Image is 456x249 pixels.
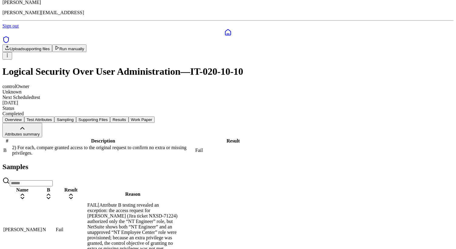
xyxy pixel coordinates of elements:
a: Sign out [2,23,19,28]
button: Sampling [54,116,76,123]
button: More Options [2,52,12,60]
div: [PERSON_NAME] [3,227,41,232]
td: B [3,145,11,156]
span: N [42,227,46,232]
div: Reason [87,192,178,197]
p: [PERSON_NAME][EMAIL_ADDRESS] [2,10,454,15]
button: Overview [2,116,24,123]
button: Uploadsupporting files [2,44,52,52]
h1: Logical Security Over User Administration — IT-020-10-10 [2,66,454,77]
a: SOC 1 Reports [2,39,10,44]
div: # [3,138,11,144]
div: Description [12,138,194,144]
div: 2) For each, compare granted access to the original request to confirm no extra or missing privil... [12,145,194,156]
button: Test Attributes [24,116,55,123]
button: Supporting Files [76,116,110,123]
div: Completed [2,111,454,116]
div: control Owner [2,84,454,89]
button: Work Paper [129,116,155,123]
h2: Samples [2,163,454,171]
div: Next Scheduled test [2,95,454,100]
div: Name [3,187,41,193]
div: [DATE] [2,100,454,106]
div: B [42,187,55,193]
span: Attributes summary [5,132,40,136]
button: Run manually [52,44,87,52]
a: Dashboard [2,29,454,36]
div: Fail [56,227,86,232]
nav: Tabs [2,116,454,123]
button: Attributes summary [2,123,42,137]
div: Status [2,106,454,111]
span: Fail [195,148,203,153]
div: Result [56,187,86,193]
span: Unknown [2,89,22,94]
button: Results [110,116,128,123]
div: Result [195,138,271,144]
